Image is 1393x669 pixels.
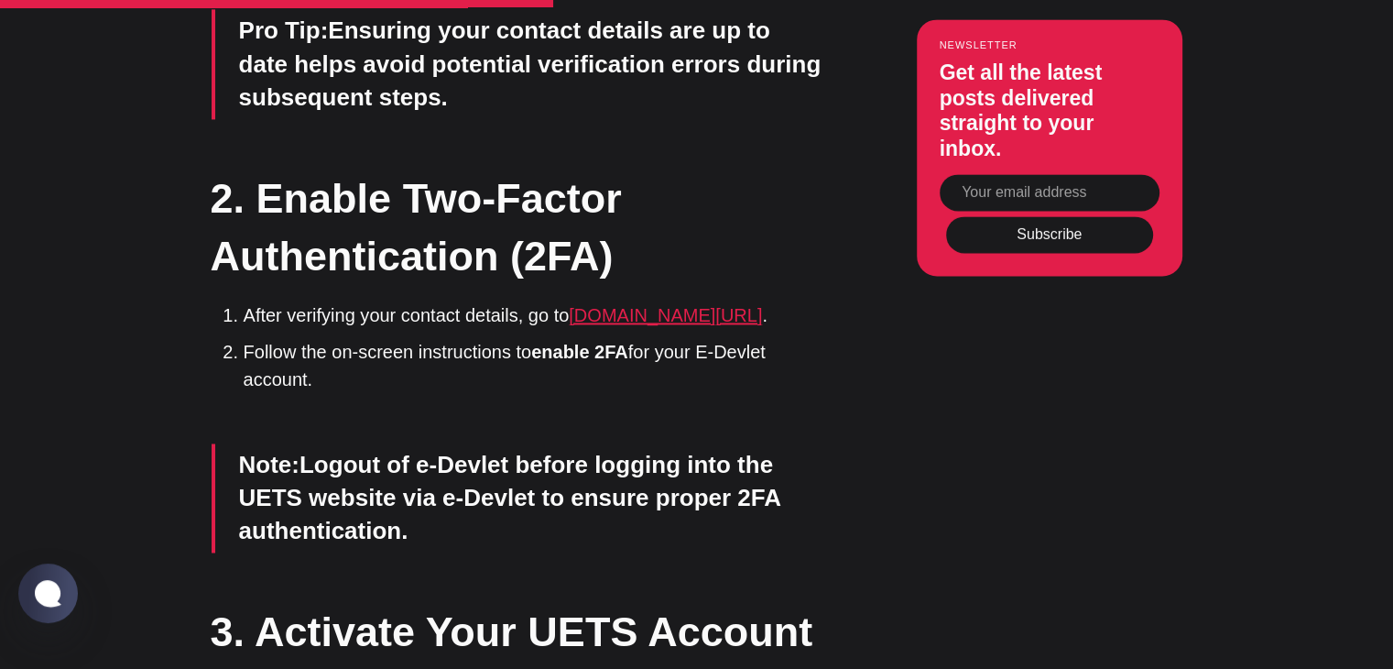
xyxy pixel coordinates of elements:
[212,444,825,553] blockquote: Logout of e-Devlet before logging into the UETS website via e-Devlet to ensure proper 2FA authent...
[940,174,1159,211] input: Your email address
[940,61,1159,162] h3: Get all the latest posts delivered straight to your inbox.
[239,16,329,44] strong: Pro Tip:
[212,9,825,118] blockquote: Ensuring your contact details are up to date helps avoid potential verification errors during sub...
[239,451,299,478] strong: Note:
[244,338,825,393] li: Follow the on-screen instructions to for your E-Devlet account.
[211,170,824,285] h2: 2. Enable Two-Factor Authentication (2FA)
[940,40,1159,51] small: Newsletter
[244,302,825,329] li: After verifying your contact details, go to .
[531,342,628,362] strong: enable 2FA
[569,305,762,325] a: [DOMAIN_NAME][URL]
[946,216,1153,253] button: Subscribe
